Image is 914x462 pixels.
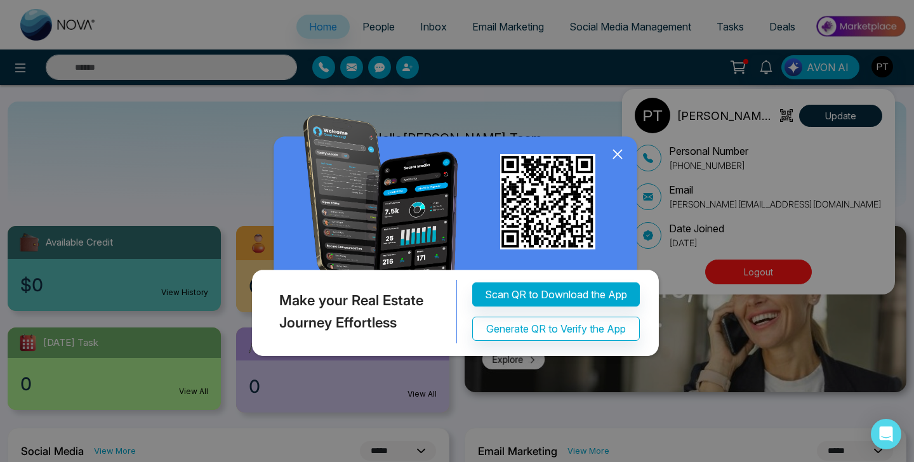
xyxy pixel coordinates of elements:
[249,280,457,343] div: Make your Real Estate Journey Effortless
[249,115,665,362] img: QRModal
[472,317,640,341] button: Generate QR to Verify the App
[472,282,640,307] button: Scan QR to Download the App
[500,154,595,249] img: qr_for_download_app.png
[871,419,901,449] div: Open Intercom Messenger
